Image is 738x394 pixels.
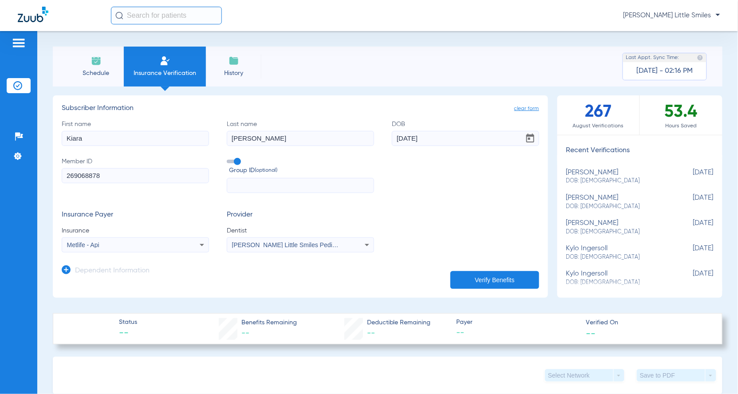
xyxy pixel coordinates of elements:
span: [DATE] [669,244,714,261]
span: [PERSON_NAME] Little Smiles [624,11,720,20]
div: 53.4 [640,95,722,135]
input: Member ID [62,168,209,183]
span: [DATE] [669,270,714,286]
div: 267 [557,95,640,135]
span: DOB: [DEMOGRAPHIC_DATA] [566,203,669,211]
span: Metlife - Api [67,241,99,248]
div: kylo ingersoll [566,270,669,286]
div: [PERSON_NAME] [566,194,669,210]
span: [PERSON_NAME] Little Smiles Pediatric 1245569516 [232,241,381,248]
span: DOB: [DEMOGRAPHIC_DATA] [566,253,669,261]
span: Deductible Remaining [367,318,431,327]
img: Manual Insurance Verification [160,55,170,66]
iframe: Chat Widget [694,351,738,394]
button: Verify Benefits [450,271,539,289]
span: Status [119,318,137,327]
span: -- [367,329,375,337]
span: Insurance [62,226,209,235]
span: Verified On [586,318,708,327]
input: Last name [227,131,374,146]
input: Search for patients [111,7,222,24]
span: [DATE] [669,169,714,185]
h3: Insurance Payer [62,211,209,220]
img: History [229,55,239,66]
span: DOB: [DEMOGRAPHIC_DATA] [566,279,669,287]
span: DOB: [DEMOGRAPHIC_DATA] [566,228,669,236]
img: Search Icon [115,12,123,20]
span: -- [456,327,578,339]
label: Member ID [62,157,209,193]
span: -- [241,329,249,337]
span: -- [119,327,137,340]
span: Dentist [227,226,374,235]
span: -- [586,328,596,338]
span: [DATE] - 02:16 PM [637,67,693,75]
span: Payer [456,318,578,327]
span: Schedule [75,69,117,78]
span: clear form [514,104,539,113]
span: Benefits Remaining [241,318,297,327]
h3: Subscriber Information [62,104,539,113]
img: Schedule [91,55,102,66]
small: (optional) [255,166,277,175]
img: last sync help info [697,55,703,61]
span: Group ID [229,166,374,175]
div: kylo ingersoll [566,244,669,261]
h3: Provider [227,211,374,220]
label: First name [62,120,209,146]
span: Insurance Verification [130,69,199,78]
span: [DATE] [669,219,714,236]
input: First name [62,131,209,146]
span: [DATE] [669,194,714,210]
img: hamburger-icon [12,38,26,48]
div: [PERSON_NAME] [566,219,669,236]
span: Last Appt. Sync Time: [626,53,679,62]
label: Last name [227,120,374,146]
span: Hours Saved [640,122,722,130]
span: DOB: [DEMOGRAPHIC_DATA] [566,177,669,185]
span: August Verifications [557,122,639,130]
div: [PERSON_NAME] [566,169,669,185]
label: DOB [392,120,539,146]
h3: Dependent Information [75,267,150,276]
input: DOBOpen calendar [392,131,539,146]
span: History [213,69,255,78]
button: Open calendar [521,130,539,147]
h3: Recent Verifications [557,146,722,155]
img: Zuub Logo [18,7,48,22]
